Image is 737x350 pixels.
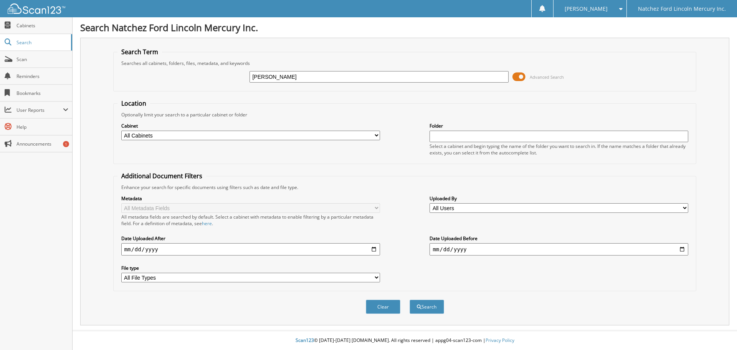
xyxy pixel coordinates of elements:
[17,141,68,147] span: Announcements
[430,123,688,129] label: Folder
[17,56,68,63] span: Scan
[8,3,65,14] img: scan123-logo-white.svg
[121,195,380,202] label: Metadata
[73,331,737,350] div: © [DATE]-[DATE] [DOMAIN_NAME]. All rights reserved | appg04-scan123-com |
[121,243,380,255] input: start
[486,337,514,343] a: Privacy Policy
[296,337,314,343] span: Scan123
[117,172,206,180] legend: Additional Document Filters
[121,265,380,271] label: File type
[117,60,692,66] div: Searches all cabinets, folders, files, metadata, and keywords
[430,235,688,242] label: Date Uploaded Before
[430,243,688,255] input: end
[17,39,67,46] span: Search
[430,195,688,202] label: Uploaded By
[117,111,692,118] div: Optionally limit your search to a particular cabinet or folder
[638,7,726,11] span: Natchez Ford Lincoln Mercury Inc.
[121,214,380,227] div: All metadata fields are searched by default. Select a cabinet with metadata to enable filtering b...
[410,300,444,314] button: Search
[121,123,380,129] label: Cabinet
[63,141,69,147] div: 1
[530,74,564,80] span: Advanced Search
[565,7,608,11] span: [PERSON_NAME]
[699,313,737,350] iframe: Chat Widget
[17,124,68,130] span: Help
[17,107,63,113] span: User Reports
[202,220,212,227] a: here
[80,21,729,34] h1: Search Natchez Ford Lincoln Mercury Inc.
[121,235,380,242] label: Date Uploaded After
[117,184,692,191] div: Enhance your search for specific documents using filters such as date and file type.
[117,99,150,108] legend: Location
[430,143,688,156] div: Select a cabinet and begin typing the name of the folder you want to search in. If the name match...
[17,22,68,29] span: Cabinets
[117,48,162,56] legend: Search Term
[17,73,68,80] span: Reminders
[17,90,68,96] span: Bookmarks
[366,300,400,314] button: Clear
